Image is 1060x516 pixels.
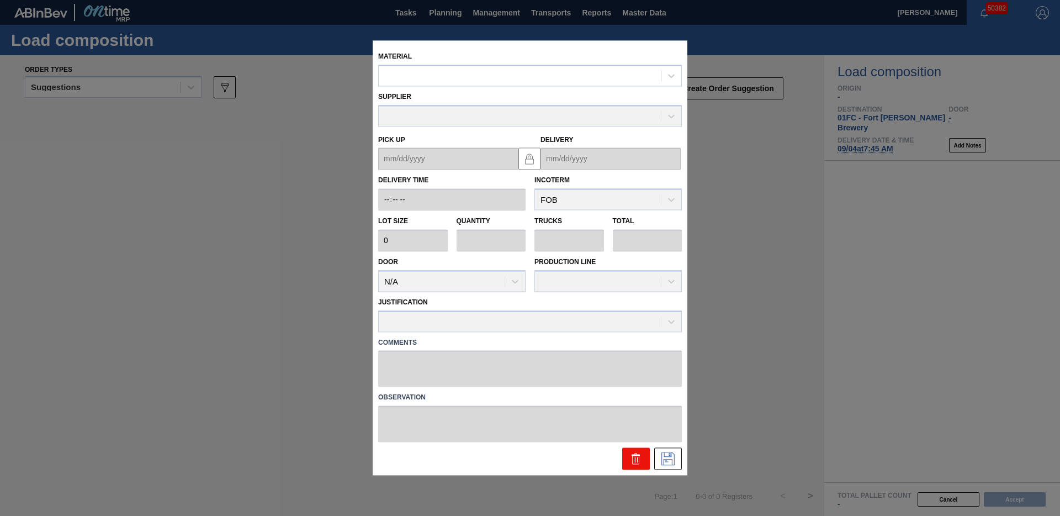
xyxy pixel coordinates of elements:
label: Total [613,218,634,225]
label: Justification [378,298,428,306]
label: Lot size [378,214,448,230]
label: Quantity [457,218,490,225]
label: Delivery Time [378,173,526,189]
input: mm/dd/yyyy [540,148,681,170]
div: Delete Suggestion [622,448,650,470]
label: Pick up [378,136,405,144]
label: Door [378,258,398,266]
label: Trucks [534,218,562,225]
label: Observation [378,390,682,406]
label: Production Line [534,258,596,266]
img: locked [523,152,536,165]
label: Supplier [378,93,411,101]
button: locked [518,148,540,170]
label: Delivery [540,136,574,144]
div: Save Suggestion [654,448,682,470]
label: Comments [378,335,682,351]
label: Incoterm [534,177,570,185]
label: Material [378,52,412,60]
input: mm/dd/yyyy [378,148,518,170]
